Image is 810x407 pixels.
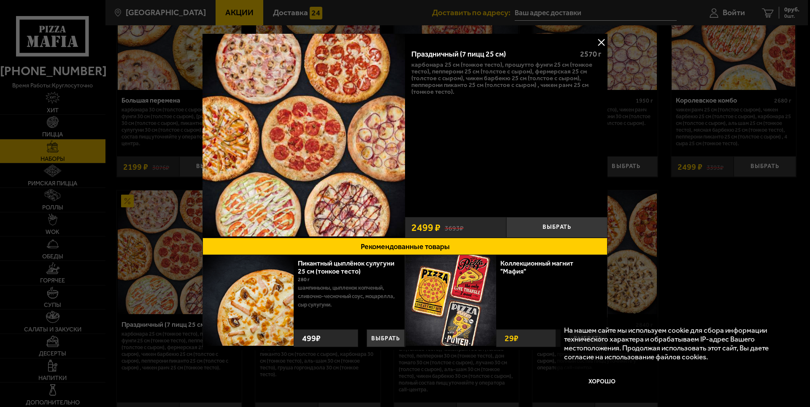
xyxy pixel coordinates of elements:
div: Праздничный (7 пицц 25 см) [411,50,573,59]
button: Выбрать [506,217,607,238]
button: Выбрать [367,329,405,347]
s: 3693 ₽ [445,223,464,232]
span: 280 г [298,277,310,282]
span: 2570 г [580,49,601,59]
strong: 499 ₽ [300,330,323,347]
a: Праздничный (7 пицц 25 см) [202,34,405,238]
p: На нашем сайте мы используем cookie для сбора информации технического характера и обрабатываем IP... [564,326,785,361]
button: Хорошо [564,369,640,394]
p: шампиньоны, цыпленок копченый, сливочно-чесночный соус, моцарелла, сыр сулугуни. [298,284,398,309]
span: 2499 ₽ [411,222,440,233]
strong: 29 ₽ [502,330,521,347]
img: Праздничный (7 пицц 25 см) [202,34,405,236]
button: Рекомендованные товары [202,238,607,255]
a: Коллекционный магнит "Мафия" [500,259,573,275]
a: Пикантный цыплёнок сулугуни 25 см (тонкое тесто) [298,259,394,275]
p: Карбонара 25 см (тонкое тесто), Прошутто Фунги 25 см (тонкое тесто), Пепперони 25 см (толстое с с... [411,61,601,95]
